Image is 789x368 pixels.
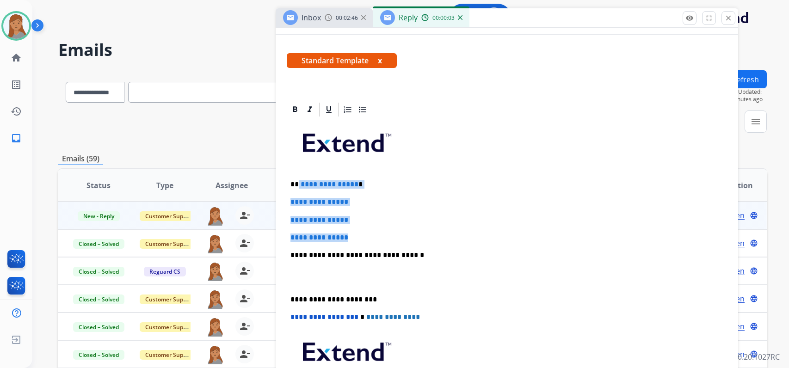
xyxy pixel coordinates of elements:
[750,267,758,275] mat-icon: language
[685,14,694,22] mat-icon: remove_red_eye
[726,88,767,96] span: Last Updated:
[206,317,224,337] img: agent-avatar
[140,239,200,249] span: Customer Support
[432,14,455,22] span: 00:00:03
[724,14,733,22] mat-icon: close
[724,70,767,88] button: Refresh
[73,350,124,360] span: Closed – Solved
[73,267,124,276] span: Closed – Solved
[140,211,200,221] span: Customer Support
[11,133,22,144] mat-icon: inbox
[275,210,321,221] span: 21 hours ago
[73,239,124,249] span: Closed – Solved
[239,321,250,332] mat-icon: person_remove
[239,293,250,304] mat-icon: person_remove
[322,103,336,117] div: Underline
[206,345,224,364] img: agent-avatar
[750,350,758,358] mat-icon: language
[239,265,250,276] mat-icon: person_remove
[206,289,224,309] img: agent-avatar
[206,206,224,226] img: agent-avatar
[275,238,321,248] span: 15 hours ago
[3,13,29,39] img: avatar
[750,322,758,331] mat-icon: language
[356,103,370,117] div: Bullet List
[726,96,767,103] span: 2 minutes ago
[303,103,317,117] div: Italic
[11,52,22,63] mat-icon: home
[140,322,200,332] span: Customer Support
[239,238,250,249] mat-icon: person_remove
[216,180,248,191] span: Assignee
[275,266,321,276] span: 19 hours ago
[399,12,418,23] span: Reply
[73,294,124,304] span: Closed – Solved
[750,116,761,127] mat-icon: menu
[78,211,120,221] span: New - Reply
[738,351,780,362] p: 0.20.1027RC
[58,153,103,165] p: Emails (59)
[287,53,397,68] span: Standard Template
[336,14,358,22] span: 00:02:46
[750,211,758,220] mat-icon: language
[288,103,302,117] div: Bold
[140,294,200,304] span: Customer Support
[239,349,250,360] mat-icon: person_remove
[378,55,382,66] button: x
[144,267,186,276] span: Reguard CS
[341,103,355,117] div: Ordered List
[73,322,124,332] span: Closed – Solved
[140,350,200,360] span: Customer Support
[11,106,22,117] mat-icon: history
[86,180,111,191] span: Status
[11,79,22,90] mat-icon: list_alt
[705,14,713,22] mat-icon: fullscreen
[750,294,758,303] mat-icon: language
[206,262,224,281] img: agent-avatar
[302,12,321,23] span: Inbox
[156,180,173,191] span: Type
[750,239,758,247] mat-icon: language
[239,210,250,221] mat-icon: person_remove
[58,41,767,59] h2: Emails
[206,234,224,253] img: agent-avatar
